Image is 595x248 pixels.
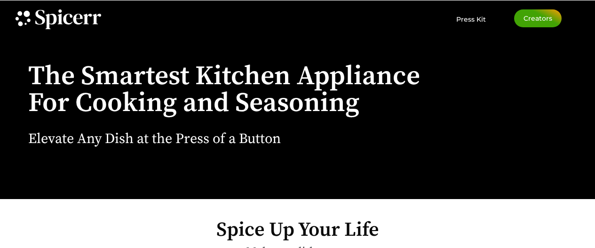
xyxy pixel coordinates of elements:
[456,15,486,24] span: Press Kit
[514,9,562,27] a: Creators
[28,63,420,117] h1: The Smartest Kitchen Appliance For Cooking and Seasoning
[456,9,486,24] a: Press Kit
[28,132,281,146] h2: Elevate Any Dish at the Press of a Button
[524,15,552,22] span: Creators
